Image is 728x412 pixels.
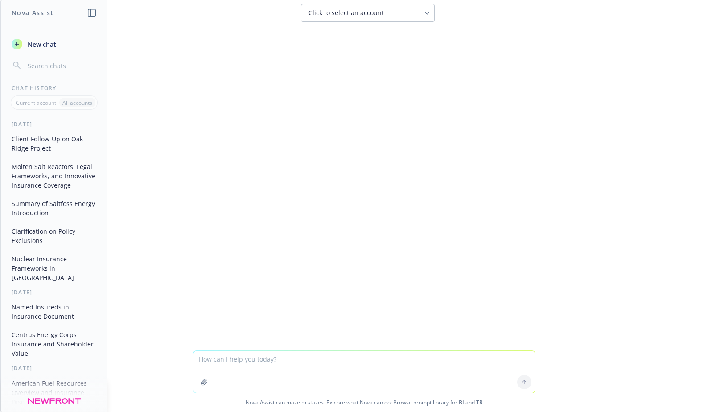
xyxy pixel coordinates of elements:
[8,376,100,409] button: American Fuel Resources Overview and Insurance Discussion
[8,224,100,248] button: Clarification on Policy Exclusions
[301,4,435,22] button: Click to select an account
[12,8,53,17] h1: Nova Assist
[8,327,100,361] button: Centrus Energy Corps Insurance and Shareholder Value
[8,132,100,156] button: Client Follow-Up on Oak Ridge Project
[459,399,464,406] a: BI
[1,364,107,372] div: [DATE]
[26,59,97,72] input: Search chats
[16,99,56,107] p: Current account
[8,300,100,324] button: Named Insureds in Insurance Document
[8,36,100,52] button: New chat
[4,393,724,412] span: Nova Assist can make mistakes. Explore what Nova can do: Browse prompt library for and
[1,84,107,92] div: Chat History
[308,8,384,17] span: Click to select an account
[1,288,107,296] div: [DATE]
[62,99,92,107] p: All accounts
[1,120,107,128] div: [DATE]
[26,40,56,49] span: New chat
[8,159,100,193] button: Molten Salt Reactors, Legal Frameworks, and Innovative Insurance Coverage
[8,251,100,285] button: Nuclear Insurance Frameworks in [GEOGRAPHIC_DATA]
[8,196,100,220] button: Summary of Saltfoss Energy Introduction
[476,399,483,406] a: TR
